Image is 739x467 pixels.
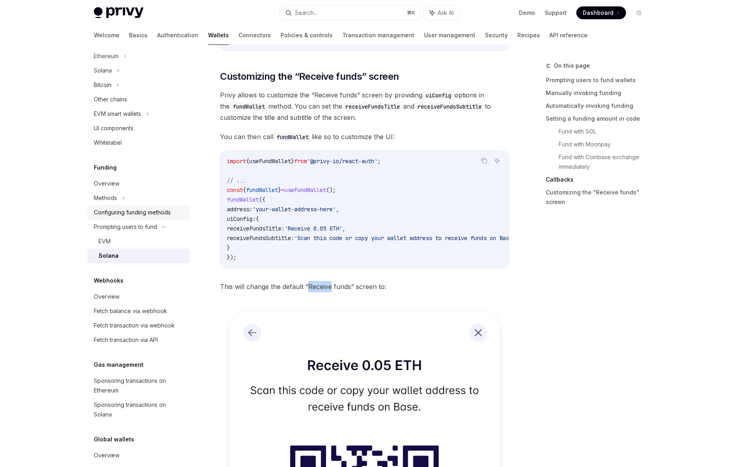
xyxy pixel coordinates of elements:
span: ({ [259,196,265,203]
div: Overview [94,451,119,460]
h5: Funding [94,163,117,172]
div: EVM smart wallets [94,109,141,119]
a: Overview [87,289,190,304]
span: Privy allows to customize the “Receive funds” screen by providing options in the method. You can ... [220,89,509,123]
div: Bitcoin [94,80,111,90]
code: receiveFundsSubtitle [414,102,485,111]
span: // ... [227,177,246,184]
div: Overview [94,179,119,188]
a: Demo [519,9,535,17]
span: '@privy-io/react-auth' [307,158,378,165]
span: const [227,186,243,194]
div: EVM [99,237,111,246]
a: Customizing the “Receive funds” screen [546,186,652,208]
span: ⌘ K [407,10,415,16]
a: Basics [129,26,147,45]
span: }); [227,254,236,261]
div: Fetch transaction via webhook [94,321,175,330]
a: Fetch transaction via webhook [87,318,190,333]
code: fundWallet [273,133,312,142]
div: Sponsoring transactions on Ethereum [94,376,185,395]
a: Fund with Moonpay [559,138,652,151]
a: Sponsoring transactions on Solana [87,398,190,422]
a: User management [424,26,475,45]
span: fundWallet [227,196,259,203]
button: Toggle dark mode [632,6,645,19]
div: Search... [295,8,317,18]
span: receiveFundsTitle: [227,225,285,232]
a: Support [545,9,567,17]
code: uiConfig [422,91,454,100]
span: Customizing the “Receive funds” screen [220,70,399,83]
div: Overview [94,292,119,301]
span: import [227,158,246,165]
a: API reference [549,26,588,45]
button: Copy the contents from the code block [479,156,489,166]
div: UI components [94,123,133,133]
span: Ask AI [438,9,454,17]
a: UI components [87,121,190,135]
a: Security [485,26,508,45]
span: fundWallet [246,186,278,194]
a: Prompting users to fund wallets [546,74,652,87]
button: Ask AI [492,156,502,166]
button: Search...⌘K [280,6,420,20]
span: receiveFundsSubtitle: [227,235,294,242]
a: EVM [87,234,190,249]
span: useFundWallet [285,186,326,194]
span: } [278,186,281,194]
span: useFundWallet [249,158,291,165]
a: Wallets [208,26,229,45]
span: , [342,225,345,232]
span: { [243,186,246,194]
span: This will change the default “Receive funds” screen to: [220,281,509,292]
h5: Global wallets [94,435,134,444]
div: Other chains [94,95,127,104]
a: Connectors [238,26,271,45]
a: Configuring funding methods [87,205,190,220]
div: Fetch transaction via API [94,335,158,345]
span: from [294,158,307,165]
a: Setting a funding amount in code [546,112,652,125]
div: Configuring funding methods [94,208,171,217]
a: Recipes [517,26,540,45]
a: Whitelabel [87,135,190,150]
a: Manually invoking funding [546,87,652,99]
h5: Gas management [94,360,143,370]
a: Policies & controls [281,26,333,45]
div: Solana [94,66,112,75]
h5: Webhooks [94,276,123,285]
span: 'your-wallet-address-here' [252,206,336,213]
div: Sponsoring transactions on Solana [94,400,185,419]
span: On this page [554,61,590,71]
span: ; [378,158,381,165]
a: Welcome [94,26,119,45]
a: Overview [87,448,190,463]
span: address: [227,206,252,213]
span: = [281,186,285,194]
a: Overview [87,176,190,191]
a: Automatically invoking funding [546,99,652,112]
div: Whitelabel [94,138,122,148]
a: Fund with SOL [559,125,652,138]
div: Solana [99,251,119,261]
a: Transaction management [342,26,414,45]
span: uiConfig: [227,215,256,222]
span: , [336,206,339,213]
span: 'Receive 0.05 ETH' [285,225,342,232]
code: receiveFundsTitle [342,102,403,111]
a: Sponsoring transactions on Ethereum [87,374,190,398]
a: Authentication [157,26,198,45]
div: Prompting users to fund [94,222,157,232]
img: light logo [94,7,143,18]
span: You can then call like so to customize the UI: [220,131,509,142]
span: } [227,244,230,251]
a: Fund with Coinbase exchange immediately [559,151,652,173]
span: { [246,158,249,165]
a: Dashboard [576,6,626,19]
span: (); [326,186,336,194]
a: Fetch balance via webhook [87,304,190,318]
span: Dashboard [583,9,614,17]
a: Other chains [87,92,190,107]
button: Ask AI [424,6,459,20]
